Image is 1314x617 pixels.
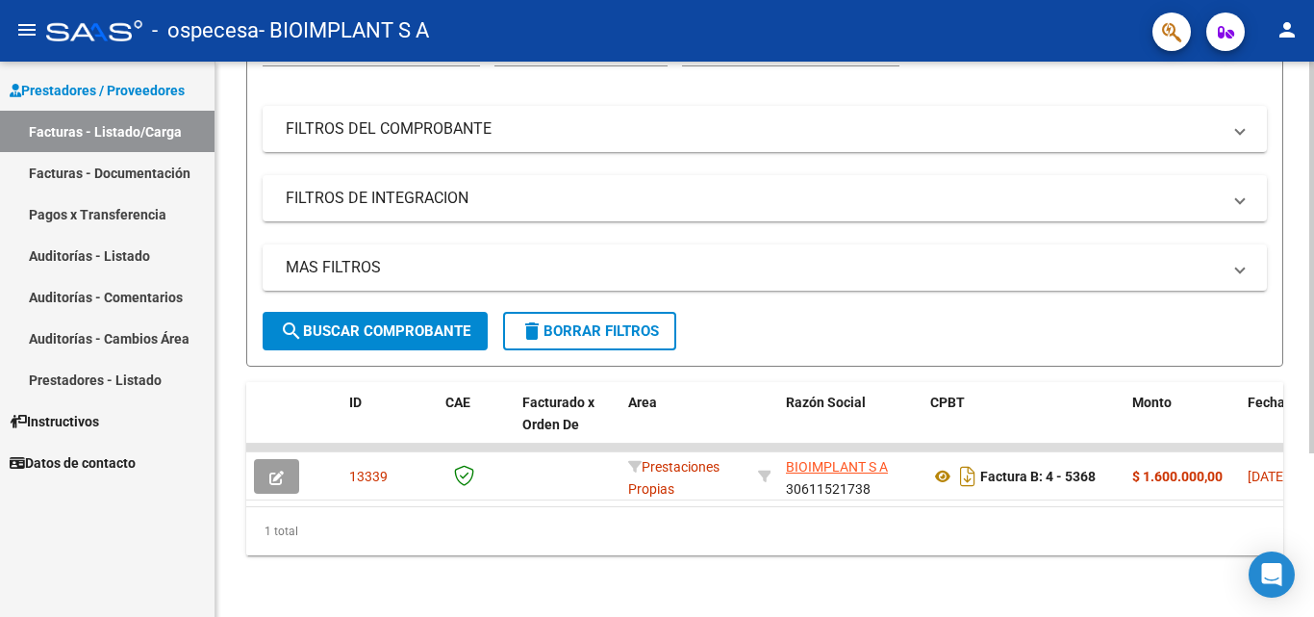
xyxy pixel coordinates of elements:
[1249,552,1295,598] div: Open Intercom Messenger
[520,322,659,340] span: Borrar Filtros
[280,322,470,340] span: Buscar Comprobante
[1124,382,1240,467] datatable-header-cell: Monto
[930,395,965,410] span: CPBT
[259,10,429,52] span: - BIOIMPLANT S A
[522,395,594,432] span: Facturado x Orden De
[263,175,1267,221] mat-expansion-panel-header: FILTROS DE INTEGRACION
[515,382,620,467] datatable-header-cell: Facturado x Orden De
[349,469,388,484] span: 13339
[349,395,362,410] span: ID
[341,382,438,467] datatable-header-cell: ID
[503,312,676,350] button: Borrar Filtros
[628,395,657,410] span: Area
[445,395,470,410] span: CAE
[778,382,922,467] datatable-header-cell: Razón Social
[955,461,980,492] i: Descargar documento
[1276,18,1299,41] mat-icon: person
[263,244,1267,291] mat-expansion-panel-header: MAS FILTROS
[786,395,866,410] span: Razón Social
[286,257,1221,278] mat-panel-title: MAS FILTROS
[922,382,1124,467] datatable-header-cell: CPBT
[263,312,488,350] button: Buscar Comprobante
[286,188,1221,209] mat-panel-title: FILTROS DE INTEGRACION
[10,452,136,474] span: Datos de contacto
[520,320,543,343] mat-icon: delete
[10,411,99,432] span: Instructivos
[10,80,185,101] span: Prestadores / Proveedores
[980,469,1096,484] strong: Factura B: 4 - 5368
[438,382,515,467] datatable-header-cell: CAE
[786,456,915,497] div: 30611521738
[786,459,888,475] span: BIOIMPLANT S A
[1248,469,1287,484] span: [DATE]
[15,18,38,41] mat-icon: menu
[152,10,259,52] span: - ospecesa
[280,320,303,343] mat-icon: search
[286,118,1221,140] mat-panel-title: FILTROS DEL COMPROBANTE
[1132,469,1223,484] strong: $ 1.600.000,00
[1132,395,1172,410] span: Monto
[246,507,1283,555] div: 1 total
[263,106,1267,152] mat-expansion-panel-header: FILTROS DEL COMPROBANTE
[620,382,750,467] datatable-header-cell: Area
[628,459,720,497] span: Prestaciones Propias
